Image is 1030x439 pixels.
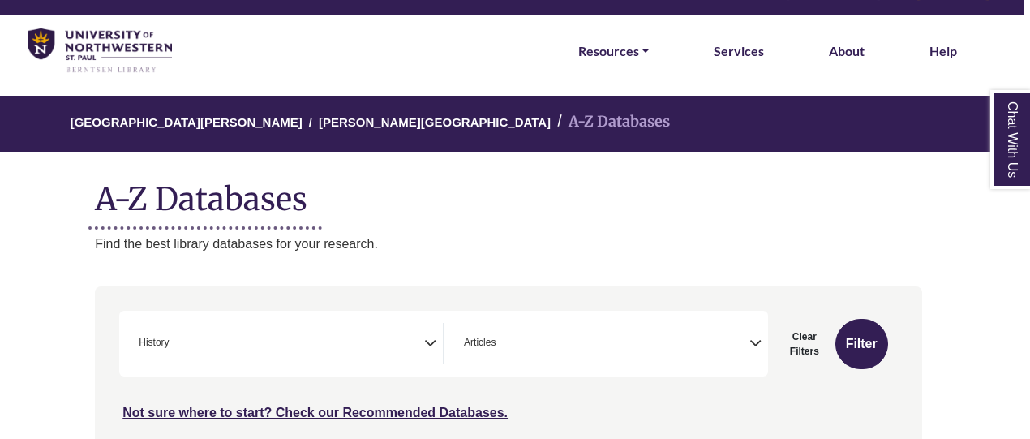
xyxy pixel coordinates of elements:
[132,335,169,351] li: History
[714,41,764,62] a: Services
[95,96,922,152] nav: breadcrumb
[139,335,169,351] span: History
[464,335,496,351] span: Articles
[71,113,303,129] a: [GEOGRAPHIC_DATA][PERSON_NAME]
[319,113,551,129] a: [PERSON_NAME][GEOGRAPHIC_DATA]
[95,168,922,217] h1: A-Z Databases
[457,335,496,351] li: Articles
[95,234,922,255] p: Find the best library databases for your research.
[551,110,670,134] li: A-Z Databases
[829,41,865,62] a: About
[499,338,506,351] textarea: Search
[835,319,888,369] button: Submit for Search Results
[28,28,172,74] img: library_home
[122,406,508,420] a: Not sure where to start? Check our Recommended Databases.
[578,41,649,62] a: Resources
[778,319,831,369] button: Clear Filters
[173,338,180,351] textarea: Search
[929,41,957,62] a: Help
